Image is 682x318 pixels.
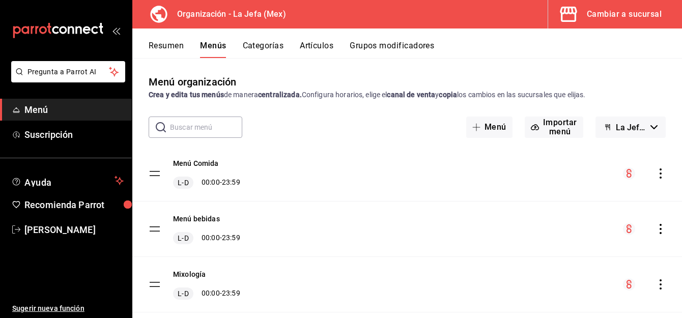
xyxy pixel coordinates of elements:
button: actions [656,224,666,234]
button: drag [149,223,161,235]
button: Importar menú [525,117,583,138]
button: open_drawer_menu [112,26,120,35]
span: Menú [24,103,124,117]
span: L-D [176,233,190,243]
a: Pregunta a Parrot AI [7,74,125,84]
span: Pregunta a Parrot AI [27,67,109,77]
h3: Organización - La Jefa (Mex) [169,8,286,20]
span: Sugerir nueva función [12,303,124,314]
div: 00:00 - 23:59 [173,287,240,300]
strong: canal de venta [387,91,435,99]
button: actions [656,279,666,290]
button: Menú bebidas [173,214,220,224]
div: de manera Configura horarios, elige el y los cambios en las sucursales que elijas. [149,90,666,100]
button: Grupos modificadores [350,41,434,58]
div: 00:00 - 23:59 [173,177,240,189]
button: Menú [466,117,513,138]
button: Resumen [149,41,184,58]
input: Buscar menú [170,117,242,137]
strong: copia [439,91,457,99]
div: Cambiar a sucursal [587,7,662,21]
button: drag [149,278,161,291]
button: drag [149,167,161,180]
span: [PERSON_NAME] [24,223,124,237]
button: Menús [200,41,226,58]
table: menu-maker-table [132,146,682,312]
span: L-D [176,288,190,299]
button: Artículos [300,41,333,58]
span: Suscripción [24,128,124,141]
div: 00:00 - 23:59 [173,232,240,244]
button: Categorías [243,41,284,58]
div: Menú organización [149,74,236,90]
span: Recomienda Parrot [24,198,124,212]
button: Menú Comida [173,158,219,168]
button: Pregunta a Parrot AI [11,61,125,82]
strong: Crea y edita tus menús [149,91,224,99]
span: Ayuda [24,175,110,187]
strong: centralizada. [258,91,302,99]
button: La Jefa - Borrador [595,117,666,138]
button: Mixología [173,269,206,279]
span: La Jefa - Borrador [616,123,646,132]
div: navigation tabs [149,41,682,58]
button: actions [656,168,666,179]
span: L-D [176,178,190,188]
